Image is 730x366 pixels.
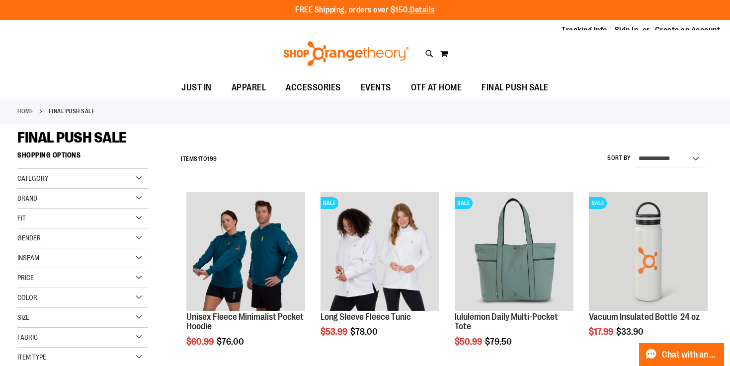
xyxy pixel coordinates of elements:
[186,337,215,347] span: $60.99
[49,107,95,116] strong: FINAL PUSH SALE
[411,76,462,99] span: OTF AT HOME
[17,254,39,262] span: Inseam
[276,76,351,99] a: ACCESSORIES
[171,76,222,99] a: JUST IN
[286,76,341,99] span: ACCESSORIES
[181,76,212,99] span: JUST IN
[485,337,513,347] span: $79.50
[17,333,38,341] span: Fabric
[589,197,607,209] span: SALE
[17,234,41,242] span: Gender
[217,337,245,347] span: $76.00
[186,192,305,311] img: Unisex Fleece Minimalist Pocket Hoodie
[181,151,217,167] h2: Items to
[455,312,558,332] a: lululemon Daily Multi-Pocket Tote
[17,293,37,301] span: Color
[350,327,379,337] span: $78.00
[17,107,33,116] a: Home
[351,76,401,99] a: EVENTS
[482,76,549,99] span: FINAL PUSH SALE
[17,214,26,222] span: Fit
[207,155,217,162] span: 199
[607,154,631,162] label: Sort By
[321,327,349,337] span: $53.99
[17,129,127,146] span: FINAL PUSH SALE
[455,337,484,347] span: $50.99
[222,76,276,99] a: APPAREL
[321,312,411,322] a: Long Sleeve Fleece Tunic
[186,312,304,332] a: Unisex Fleece Minimalist Pocket Hoodie
[562,25,607,36] a: Tracking Info
[615,25,639,36] a: Sign In
[616,327,645,337] span: $33.90
[655,25,721,36] a: Create an Account
[472,76,559,99] a: FINAL PUSH SALE
[282,41,410,66] img: Shop Orangetheory
[316,187,444,363] div: product
[17,174,48,182] span: Category
[17,274,34,282] span: Price
[198,155,200,162] span: 1
[361,76,391,99] span: EVENTS
[295,4,435,16] p: FREE Shipping, orders over $150.
[17,194,37,202] span: Brand
[401,76,472,99] a: OTF AT HOME
[455,192,573,312] a: lululemon Daily Multi-Pocket ToteSALE
[232,76,266,99] span: APPAREL
[455,192,573,311] img: lululemon Daily Multi-Pocket Tote
[17,313,29,321] span: Size
[17,146,148,169] strong: Shopping Options
[321,192,439,311] img: Product image for Fleece Long Sleeve
[186,192,305,312] a: Unisex Fleece Minimalist Pocket Hoodie
[321,192,439,312] a: Product image for Fleece Long SleeveSALE
[589,192,708,312] a: Vacuum Insulated Bottle 24 ozSALE
[321,197,338,209] span: SALE
[662,350,718,360] span: Chat with an Expert
[589,327,615,337] span: $17.99
[589,312,700,322] a: Vacuum Insulated Bottle 24 oz
[584,187,713,363] div: product
[17,353,46,361] span: Item Type
[455,197,473,209] span: SALE
[589,192,708,311] img: Vacuum Insulated Bottle 24 oz
[639,343,725,366] button: Chat with an Expert
[410,5,435,14] a: Details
